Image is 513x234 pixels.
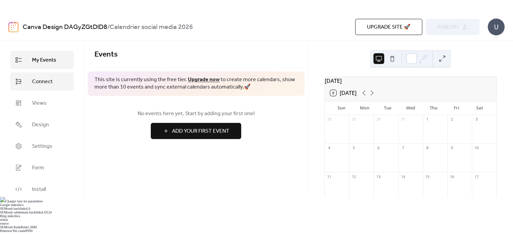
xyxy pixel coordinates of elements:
div: 16 [449,174,454,179]
div: Sat [468,101,491,115]
span: My Events [32,56,56,64]
div: Fri [445,101,468,115]
a: Install [10,180,74,198]
div: Sun [330,101,353,115]
span: PIN [26,229,31,233]
div: 14 [400,174,405,179]
span: Views [32,99,47,107]
span: I [15,214,16,218]
a: n/a [16,214,20,218]
span: Design [32,121,49,129]
span: I [18,203,19,207]
div: Mon [353,101,376,115]
a: Add Your First Event [94,123,298,139]
div: Wed [399,101,422,115]
span: L [27,207,29,210]
a: 124 [47,210,52,214]
div: 31 [400,117,405,122]
div: Tue [376,101,399,115]
a: n/a [20,203,24,207]
a: 0 [29,207,30,210]
div: 10 [474,145,479,151]
a: Design [10,115,74,134]
div: 30 [376,117,381,122]
a: Settings [10,137,74,155]
span: Form [32,164,44,172]
span: No events here yet. Start by adding your first one! [94,110,298,118]
a: 0 [31,229,33,233]
b: / [107,21,110,34]
div: 28 [327,117,332,122]
span: This site is currently using the free tier. to create more calendars, show more than 10 events an... [94,76,298,91]
div: 5 [351,145,356,151]
div: 11 [327,174,332,179]
span: Install [32,186,46,194]
span: LD [42,210,47,214]
b: Calendrier social media 2026 [110,21,193,34]
a: Canva Design DAGyZGtDlD8 [23,21,107,34]
span: Events [94,47,118,62]
button: Add Your First Event [151,123,241,139]
a: Form [10,159,74,177]
div: 12 [351,174,356,179]
div: 29 [351,117,356,122]
span: Settings [32,142,52,151]
button: 8[DATE] [328,88,359,98]
div: 4 [327,145,332,151]
span: Rank [21,225,28,229]
div: 8 [425,145,430,151]
div: 7 [400,145,405,151]
div: 13 [376,174,381,179]
span: Add Your First Event [172,127,229,135]
span: Charger tous les paramètres [5,199,43,203]
button: Upgrade site 🚀 [355,19,422,35]
div: 3 [474,117,479,122]
div: U [488,19,505,35]
div: 2 [449,117,454,122]
img: logo [8,22,19,32]
a: Connect [10,72,74,91]
a: My Events [10,51,74,69]
div: 6 [376,145,381,151]
div: 17 [474,174,479,179]
div: 1 [425,117,430,122]
div: [DATE] [325,77,496,85]
div: 15 [425,174,430,179]
a: Views [10,94,74,112]
a: Upgrade now [188,74,220,85]
div: 9 [449,145,454,151]
a: 1,96M [28,225,37,229]
div: Thu [422,101,445,115]
span: Connect [32,78,53,86]
span: Upgrade site 🚀 [367,23,410,31]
